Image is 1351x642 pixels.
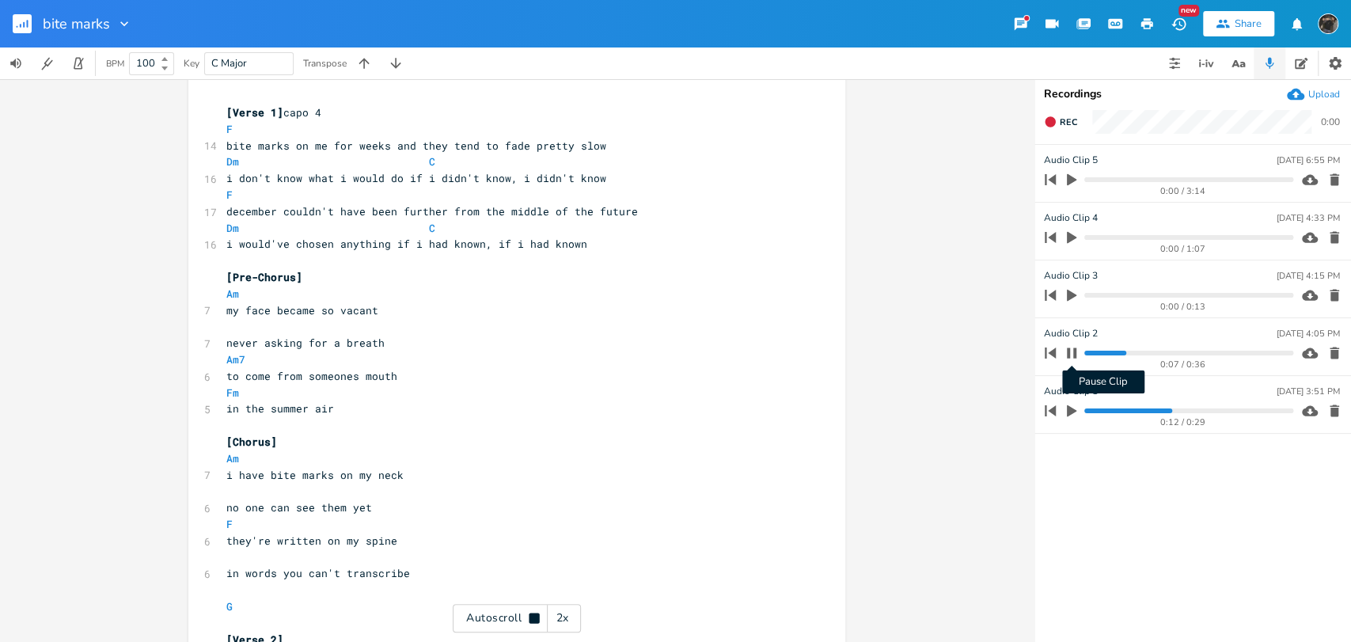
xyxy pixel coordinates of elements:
span: Am7 [226,352,245,367]
span: december couldn't have been further from the middle of the future [226,204,638,218]
span: Rec [1060,116,1077,128]
span: they're written on my spine [226,534,397,548]
div: 2x [548,604,576,633]
div: BPM [106,59,124,68]
span: i would've chosen anything if i had known, if i had known [226,237,587,251]
span: in the summer air [226,401,334,416]
span: my face became so vacant [226,303,378,317]
div: 0:00 / 3:14 [1072,187,1293,196]
span: Am [226,451,239,465]
span: to come from someones mouth [226,369,397,383]
span: in words you can't transcribe [226,566,410,580]
div: [DATE] 4:33 PM [1277,214,1340,222]
div: [DATE] 4:15 PM [1277,272,1340,280]
span: Fm [226,386,239,400]
button: Rec [1038,109,1083,135]
span: F [226,188,233,202]
div: 0:07 / 0:36 [1072,360,1293,369]
span: bite marks on me for weeks and they tend to fade pretty slow [226,139,606,153]
span: capo 4 [226,105,321,120]
button: Share [1203,11,1274,36]
span: Audio Clip 4 [1044,211,1098,226]
div: [DATE] 4:05 PM [1277,329,1340,338]
span: Audio Clip 1 [1044,384,1098,399]
span: Am [226,287,239,301]
div: [DATE] 6:55 PM [1277,156,1340,165]
div: Autoscroll [453,604,581,633]
span: [Verse 1] [226,105,283,120]
button: Upload [1287,85,1340,103]
span: never asking for a breath [226,336,385,350]
span: bite marks [43,17,110,31]
div: Upload [1308,88,1340,101]
div: Transpose [303,59,347,68]
span: i don't know what i would do if i didn't know, i didn't know [226,171,606,185]
span: i have bite marks on my neck [226,468,404,482]
div: Key [184,59,199,68]
div: Share [1235,17,1262,31]
span: no one can see them yet [226,500,372,515]
span: G [226,599,233,614]
span: C Major [211,56,247,70]
span: C [429,154,435,169]
span: C [429,221,435,235]
div: Recordings [1044,89,1342,100]
span: F [226,517,233,531]
span: [Chorus] [226,435,277,449]
div: 0:00 / 1:07 [1072,245,1293,253]
button: New [1163,9,1194,38]
span: [Pre-Chorus] [226,270,302,284]
span: Audio Clip 3 [1044,268,1098,283]
span: Dm [226,221,239,235]
span: Audio Clip 2 [1044,326,1098,341]
span: Dm [226,154,239,169]
span: Audio Clip 5 [1044,153,1098,168]
div: New [1178,5,1199,17]
div: 0:12 / 0:29 [1072,418,1293,427]
span: F [226,122,233,136]
div: 0:00 / 0:13 [1072,302,1293,311]
div: [DATE] 3:51 PM [1277,387,1340,396]
img: August Tyler Gallant [1318,13,1338,34]
div: 0:00 [1321,117,1340,127]
button: Pause Clip [1061,340,1082,366]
